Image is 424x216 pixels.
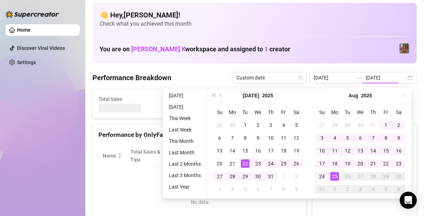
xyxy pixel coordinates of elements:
span: Name [103,152,116,160]
span: Active Chats [181,95,246,103]
span: Check what you achieved this month [100,20,410,28]
span: 1 [264,45,268,53]
input: Start date [314,74,354,82]
h1: You are on workspace and assigned to creator [100,45,290,53]
a: Home [17,27,31,33]
div: Est. Hours Worked [175,148,208,164]
span: Custom date [236,72,302,83]
h4: 👋 Hey, [PERSON_NAME] ! [100,10,410,20]
img: Greek [399,43,409,53]
a: Settings [17,60,36,65]
div: Open Intercom Messenger [400,192,417,209]
th: Total Sales & Tips [126,145,171,167]
div: No data [106,198,294,206]
h4: Performance Breakdown [92,73,171,83]
span: [PERSON_NAME] K [131,45,185,53]
div: Sales by OnlyFans Creator [318,130,411,140]
span: Chat Conversion [258,148,291,164]
span: calendar [299,76,303,80]
th: Name [98,145,126,167]
span: swap-right [357,75,363,81]
span: Sales / Hour [221,148,243,164]
span: Total Sales [98,95,163,103]
th: Sales / Hour [217,145,253,167]
img: logo-BBDzfeDw.svg [6,11,59,18]
span: to [357,75,363,81]
span: Messages Sent [264,95,328,103]
span: Total Sales & Tips [130,148,161,164]
th: Chat Conversion [254,145,301,167]
div: Performance by OnlyFans Creator [98,130,301,140]
a: Discover Viral Videos [17,45,65,51]
input: End date [366,74,406,82]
